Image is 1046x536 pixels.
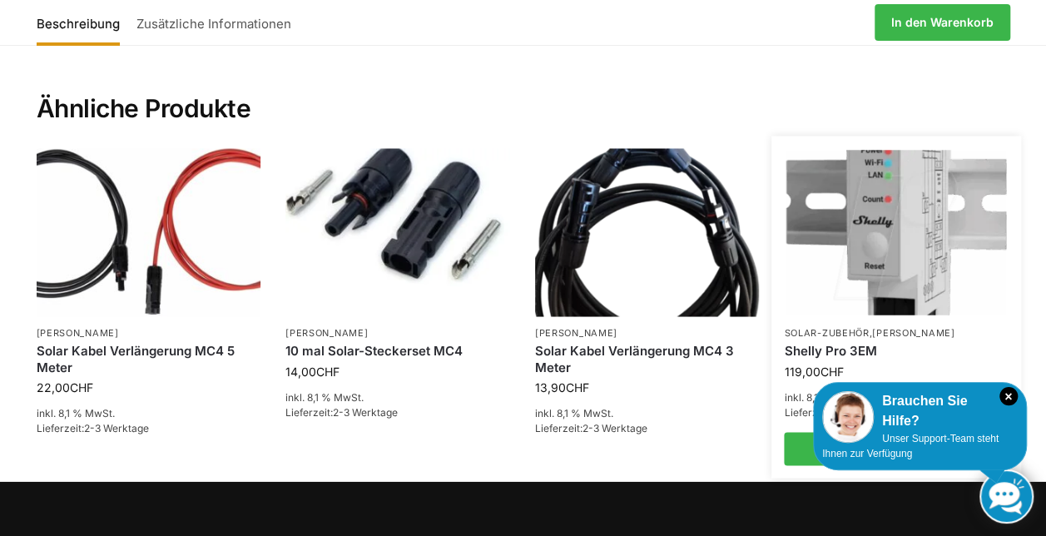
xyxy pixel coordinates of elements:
[285,148,510,316] img: mc4 solarstecker
[37,53,1010,125] h2: Ähnliche Produkte
[999,387,1018,405] i: Schließen
[822,433,999,459] span: Unser Support-Team steht Ihnen zur Verfügung
[784,342,1009,359] a: Shelly Pro 3EM
[786,149,1007,315] img: Shelly Pro 3EM
[37,148,261,316] img: Solar-Verlängerungskabel, MC4
[582,421,647,434] span: 2-3 Werktage
[37,380,93,394] bdi: 22,00
[316,364,340,378] span: CHF
[285,390,510,404] p: inkl. 8,1 % MwSt.
[784,326,869,338] a: Solar-Zubehör
[566,380,589,394] span: CHF
[822,391,874,443] img: Customer service
[285,342,510,359] a: 10 mal Solar-Steckerset MC4
[872,326,954,338] a: [PERSON_NAME]
[535,148,760,316] img: Solar-Verlängerungskabel
[84,421,149,434] span: 2-3 Werktage
[535,326,617,338] a: [PERSON_NAME]
[535,380,589,394] bdi: 13,90
[37,342,261,375] a: Solar Kabel Verlängerung MC4 5 Meter
[820,364,843,378] span: CHF
[70,380,93,394] span: CHF
[784,364,843,378] bdi: 119,00
[37,421,149,434] span: Lieferzeit:
[784,432,1009,465] a: In den Warenkorb legen: „Shelly Pro 3EM“
[535,342,760,375] a: Solar Kabel Verlängerung MC4 3 Meter
[285,364,340,378] bdi: 14,00
[822,391,1018,431] div: Brauchen Sie Hilfe?
[535,421,647,434] span: Lieferzeit:
[784,405,896,418] span: Lieferzeit:
[37,405,261,420] p: inkl. 8,1 % MwSt.
[535,405,760,420] p: inkl. 8,1 % MwSt.
[784,326,1009,339] p: ,
[333,405,398,418] span: 2-3 Werktage
[285,326,368,338] a: [PERSON_NAME]
[784,390,1009,404] p: inkl. 8,1 % MwSt.
[285,405,398,418] span: Lieferzeit:
[37,326,119,338] a: [PERSON_NAME]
